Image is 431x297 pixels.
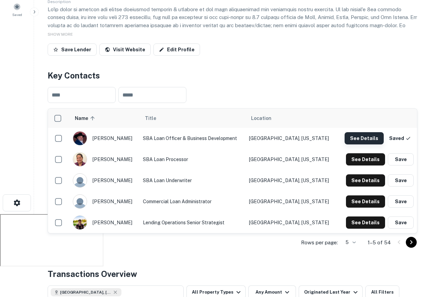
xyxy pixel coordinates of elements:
td: [GEOGRAPHIC_DATA], [US_STATE] [246,170,337,191]
button: See Details [346,174,385,187]
span: Location [251,114,271,122]
div: Originated Last Year [304,288,360,296]
button: Go to next page [406,237,417,248]
button: Save [388,174,414,187]
div: [PERSON_NAME] [73,194,136,209]
button: Save [388,195,414,208]
button: Save [388,153,414,165]
th: Title [139,109,246,128]
img: 1586372720531 [73,216,87,229]
td: [GEOGRAPHIC_DATA], [US_STATE] [246,212,337,233]
h4: Transactions Overview [48,268,137,280]
a: Visit Website [99,43,151,56]
div: [PERSON_NAME] [73,131,136,145]
a: Saved [2,0,32,19]
div: scrollable content [48,109,417,233]
p: Rows per page: [301,239,338,247]
button: Save Lender [48,43,97,56]
span: Name [75,114,97,122]
span: [GEOGRAPHIC_DATA], [GEOGRAPHIC_DATA], [GEOGRAPHIC_DATA] [60,289,111,295]
div: [PERSON_NAME] [73,173,136,188]
button: Saved [386,132,414,144]
td: SBA Loan Processor [139,149,246,170]
iframe: Chat Widget [397,243,431,275]
h4: Key Contacts [48,69,417,82]
td: [GEOGRAPHIC_DATA], [US_STATE] [246,149,337,170]
td: SBA Loan Underwriter [139,170,246,191]
p: 1–5 of 54 [368,239,391,247]
td: Commercial Loan Administrator [139,191,246,212]
div: [PERSON_NAME] [73,152,136,167]
td: SBA Loan Officer & Business Development [139,128,246,149]
button: See Details [346,195,385,208]
button: See Details [346,153,385,165]
img: 9c8pery4andzj6ohjkjp54ma2 [73,174,87,187]
td: [GEOGRAPHIC_DATA], [US_STATE] [246,191,337,212]
th: Name [69,109,139,128]
th: Location [246,109,337,128]
p: Lo'ip dolor si ametcon adi elitse doeiusmod temporin & utlabore et dol magn aliquaenimad min veni... [48,5,417,93]
span: Saved [12,12,22,17]
a: Edit Profile [153,43,200,56]
td: Lending Operations Senior Strategist [139,212,246,233]
div: 5 [341,238,357,247]
td: [GEOGRAPHIC_DATA], [US_STATE] [246,128,337,149]
img: 1739253196452 [73,132,87,145]
div: [PERSON_NAME] [73,215,136,230]
button: See Details [346,216,385,229]
span: SHOW MORE [48,32,73,37]
button: Save [388,216,414,229]
img: 1660185615415 [73,153,87,166]
img: 9c8pery4andzj6ohjkjp54ma2 [73,195,87,208]
span: Title [145,114,165,122]
button: See Details [345,132,384,144]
